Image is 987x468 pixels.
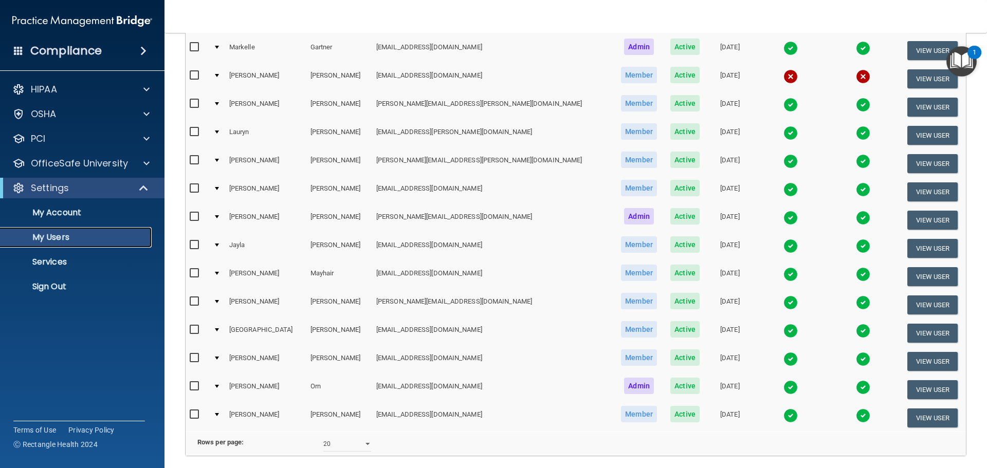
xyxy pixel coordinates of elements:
td: Markelle [225,36,306,65]
img: tick.e7d51cea.svg [783,352,798,366]
img: cross.ca9f0e7f.svg [856,69,870,84]
span: Member [621,180,657,196]
td: [DATE] [706,65,754,93]
span: Active [670,293,700,309]
td: Jayla [225,234,306,263]
button: View User [907,182,958,201]
button: View User [907,126,958,145]
span: Active [670,152,700,168]
span: Active [670,95,700,111]
p: My Users [7,232,147,242]
button: View User [907,324,958,343]
td: [PERSON_NAME] [225,347,306,376]
span: Ⓒ Rectangle Health 2024 [13,439,98,450]
button: View User [907,380,958,399]
td: [PERSON_NAME][EMAIL_ADDRESS][DOMAIN_NAME] [372,291,614,319]
img: tick.e7d51cea.svg [783,154,798,169]
a: PCI [12,133,150,145]
td: [PERSON_NAME] [225,93,306,121]
td: [DATE] [706,347,754,376]
td: [PERSON_NAME] [225,263,306,291]
button: View User [907,98,958,117]
td: [DATE] [706,206,754,234]
td: [PERSON_NAME] [306,121,372,149]
td: [EMAIL_ADDRESS][DOMAIN_NAME] [372,347,614,376]
td: [PERSON_NAME] [306,65,372,93]
td: [DATE] [706,404,754,432]
span: Member [621,293,657,309]
p: My Account [7,208,147,218]
td: [EMAIL_ADDRESS][DOMAIN_NAME] [372,376,614,404]
a: HIPAA [12,83,150,96]
td: [EMAIL_ADDRESS][DOMAIN_NAME] [372,404,614,432]
span: Member [621,67,657,83]
p: Services [7,257,147,267]
td: [DATE] [706,93,754,121]
a: Privacy Policy [68,425,115,435]
button: Open Resource Center, 1 new notification [946,46,977,77]
img: tick.e7d51cea.svg [856,211,870,225]
button: View User [907,239,958,258]
a: OSHA [12,108,150,120]
button: View User [907,352,958,371]
span: Active [670,236,700,253]
span: Active [670,406,700,422]
div: 1 [973,52,976,66]
p: PCI [31,133,45,145]
td: [PERSON_NAME] [306,319,372,347]
button: View User [907,41,958,60]
td: [PERSON_NAME][EMAIL_ADDRESS][PERSON_NAME][DOMAIN_NAME] [372,93,614,121]
img: tick.e7d51cea.svg [783,98,798,112]
td: [PERSON_NAME] [306,291,372,319]
img: tick.e7d51cea.svg [856,98,870,112]
img: tick.e7d51cea.svg [856,352,870,366]
img: tick.e7d51cea.svg [856,324,870,338]
td: [DATE] [706,319,754,347]
span: Member [621,265,657,281]
img: tick.e7d51cea.svg [856,295,870,310]
td: [PERSON_NAME] [225,291,306,319]
td: [PERSON_NAME] [306,206,372,234]
td: [PERSON_NAME][EMAIL_ADDRESS][DOMAIN_NAME] [372,206,614,234]
button: View User [907,295,958,314]
td: [PERSON_NAME] [225,65,306,93]
a: Settings [12,182,149,194]
td: [GEOGRAPHIC_DATA] [225,319,306,347]
p: HIPAA [31,83,57,96]
td: [EMAIL_ADDRESS][DOMAIN_NAME] [372,36,614,65]
span: Member [621,349,657,366]
td: [EMAIL_ADDRESS][DOMAIN_NAME] [372,65,614,93]
img: tick.e7d51cea.svg [783,126,798,140]
span: Active [670,349,700,366]
td: Mayhair [306,263,372,291]
a: OfficeSafe University [12,157,150,170]
button: View User [907,69,958,88]
img: cross.ca9f0e7f.svg [783,69,798,84]
td: Orn [306,376,372,404]
span: Member [621,321,657,338]
span: Active [670,39,700,55]
img: tick.e7d51cea.svg [783,380,798,395]
td: [PERSON_NAME] [225,149,306,178]
td: [PERSON_NAME] [225,206,306,234]
td: [PERSON_NAME][EMAIL_ADDRESS][PERSON_NAME][DOMAIN_NAME] [372,149,614,178]
button: View User [907,211,958,230]
td: [DATE] [706,376,754,404]
span: Active [670,321,700,338]
span: Member [621,406,657,422]
td: [EMAIL_ADDRESS][DOMAIN_NAME] [372,234,614,263]
td: Lauryn [225,121,306,149]
img: tick.e7d51cea.svg [783,211,798,225]
span: Admin [624,39,654,55]
img: tick.e7d51cea.svg [856,182,870,197]
td: [DATE] [706,234,754,263]
td: [PERSON_NAME] [225,178,306,206]
td: [DATE] [706,36,754,65]
img: tick.e7d51cea.svg [783,182,798,197]
td: Gartner [306,36,372,65]
p: Settings [31,182,69,194]
span: Member [621,123,657,140]
p: OSHA [31,108,57,120]
img: tick.e7d51cea.svg [783,295,798,310]
p: Sign Out [7,282,147,292]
